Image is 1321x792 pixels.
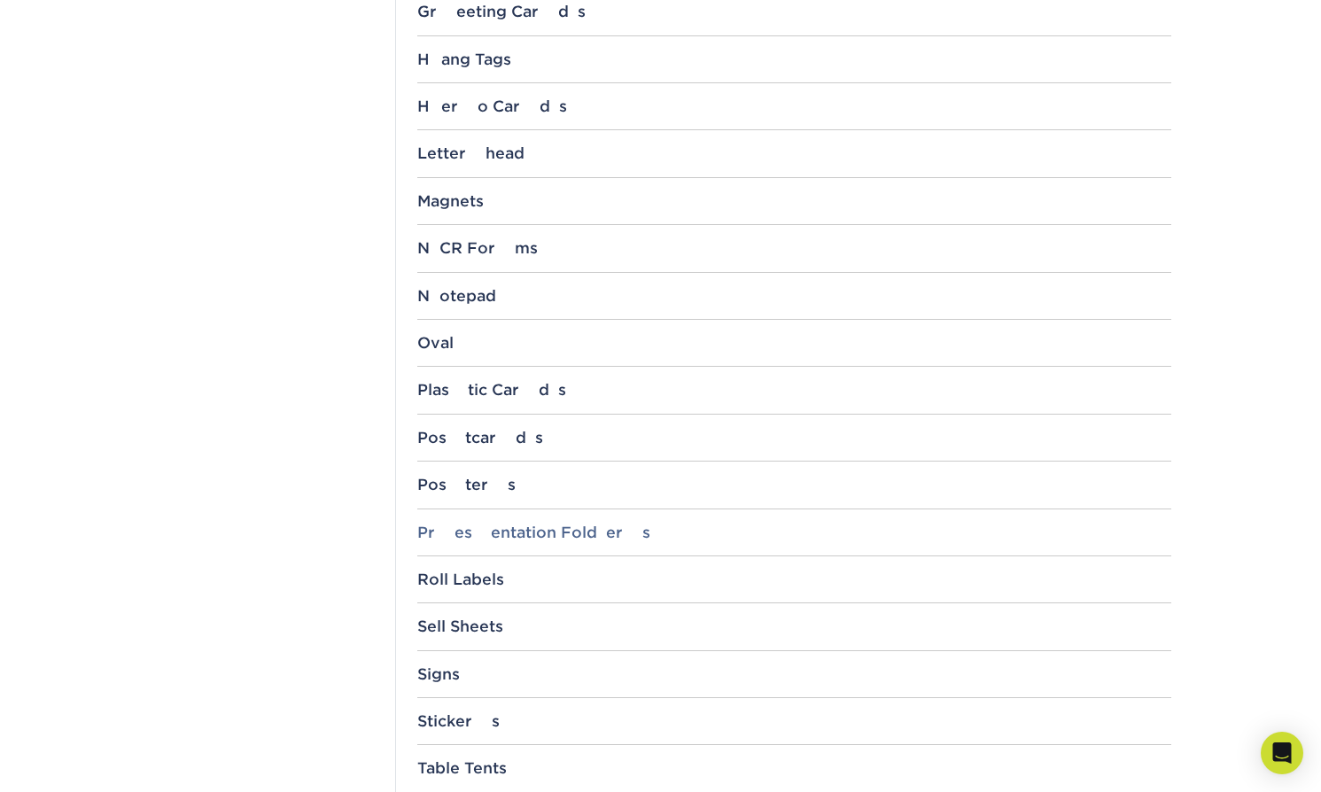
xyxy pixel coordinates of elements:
[417,3,1171,20] div: Greeting Cards
[417,712,1171,730] div: Stickers
[417,381,1171,399] div: Plastic Cards
[417,50,1171,68] div: Hang Tags
[1261,732,1303,774] div: Open Intercom Messenger
[417,759,1171,777] div: Table Tents
[417,571,1171,588] div: Roll Labels
[417,192,1171,210] div: Magnets
[417,97,1171,115] div: Hero Cards
[417,144,1171,162] div: Letterhead
[417,617,1171,635] div: Sell Sheets
[417,334,1171,352] div: Oval
[417,524,1171,541] div: Presentation Folders
[417,287,1171,305] div: Notepad
[417,665,1171,683] div: Signs
[417,476,1171,493] div: Posters
[417,239,1171,257] div: NCR Forms
[417,429,1171,446] div: Postcards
